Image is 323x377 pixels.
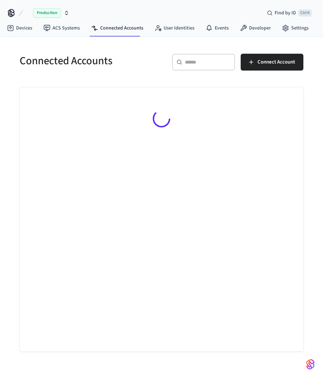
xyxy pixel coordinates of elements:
[85,22,149,34] a: Connected Accounts
[20,54,157,68] h5: Connected Accounts
[234,22,276,34] a: Developer
[276,22,314,34] a: Settings
[33,8,61,18] span: Production
[306,359,315,370] img: SeamLogoGradient.69752ec5.svg
[200,22,234,34] a: Events
[275,9,296,16] span: Find by ID
[149,22,200,34] a: User Identities
[298,9,312,16] span: Ctrl K
[241,54,303,71] button: Connect Account
[38,22,85,34] a: ACS Systems
[1,22,38,34] a: Devices
[257,58,295,67] span: Connect Account
[261,7,317,19] div: Find by IDCtrl K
